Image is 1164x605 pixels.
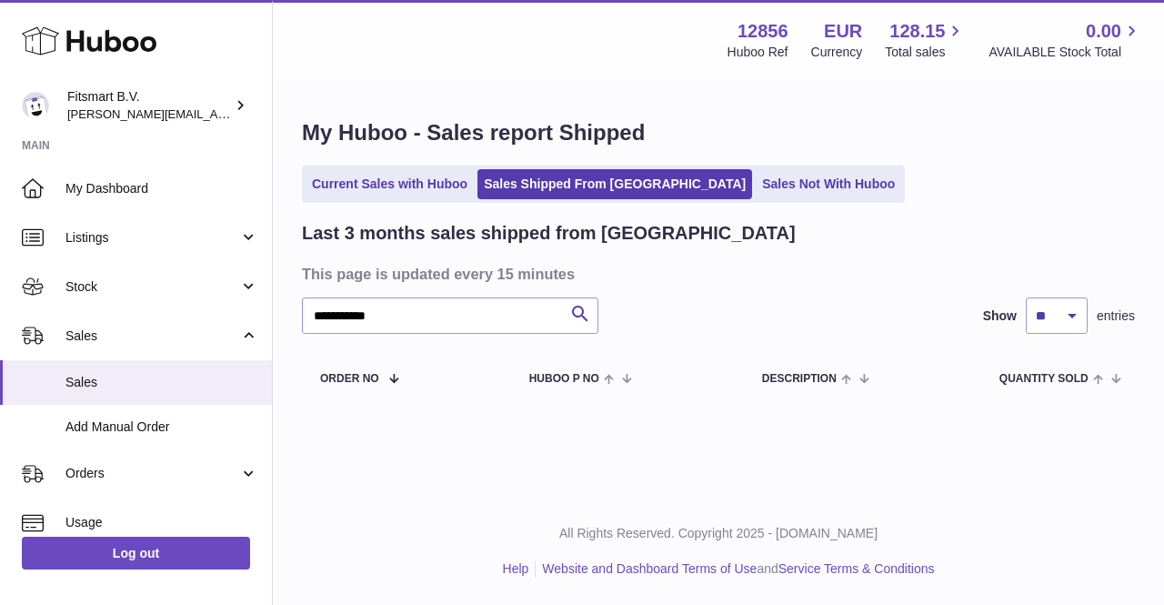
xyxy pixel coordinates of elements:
span: Huboo P no [529,373,599,385]
div: Huboo Ref [727,44,788,61]
label: Show [983,308,1017,325]
a: Website and Dashboard Terms of Use [542,561,757,576]
a: Sales Not With Huboo [756,169,901,199]
p: All Rights Reserved. Copyright 2025 - [DOMAIN_NAME] [287,525,1149,542]
li: and [536,560,934,578]
span: Listings [65,229,239,247]
a: 128.15 Total sales [885,19,966,61]
span: My Dashboard [65,180,258,197]
span: 128.15 [889,19,945,44]
a: Help [503,561,529,576]
span: Sales [65,374,258,391]
span: Add Manual Order [65,418,258,436]
div: Fitsmart B.V. [67,88,231,123]
h1: My Huboo - Sales report Shipped [302,118,1135,147]
span: AVAILABLE Stock Total [988,44,1142,61]
span: Usage [65,514,258,531]
img: jonathan@leaderoo.com [22,92,49,119]
span: Orders [65,465,239,482]
a: 0.00 AVAILABLE Stock Total [988,19,1142,61]
strong: 12856 [738,19,788,44]
a: Service Terms & Conditions [778,561,935,576]
span: Sales [65,328,239,345]
span: Total sales [885,44,966,61]
a: Current Sales with Huboo [306,169,474,199]
strong: EUR [824,19,862,44]
span: Order No [320,373,379,385]
span: entries [1097,308,1135,325]
span: Stock [65,278,239,296]
span: [PERSON_NAME][EMAIL_ADDRESS][DOMAIN_NAME] [67,106,365,121]
a: Sales Shipped From [GEOGRAPHIC_DATA] [477,169,752,199]
h3: This page is updated every 15 minutes [302,264,1130,284]
span: Description [762,373,837,385]
a: Log out [22,537,250,570]
h2: Last 3 months sales shipped from [GEOGRAPHIC_DATA] [302,221,796,246]
span: Quantity Sold [999,373,1089,385]
div: Currency [811,44,863,61]
span: 0.00 [1086,19,1121,44]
